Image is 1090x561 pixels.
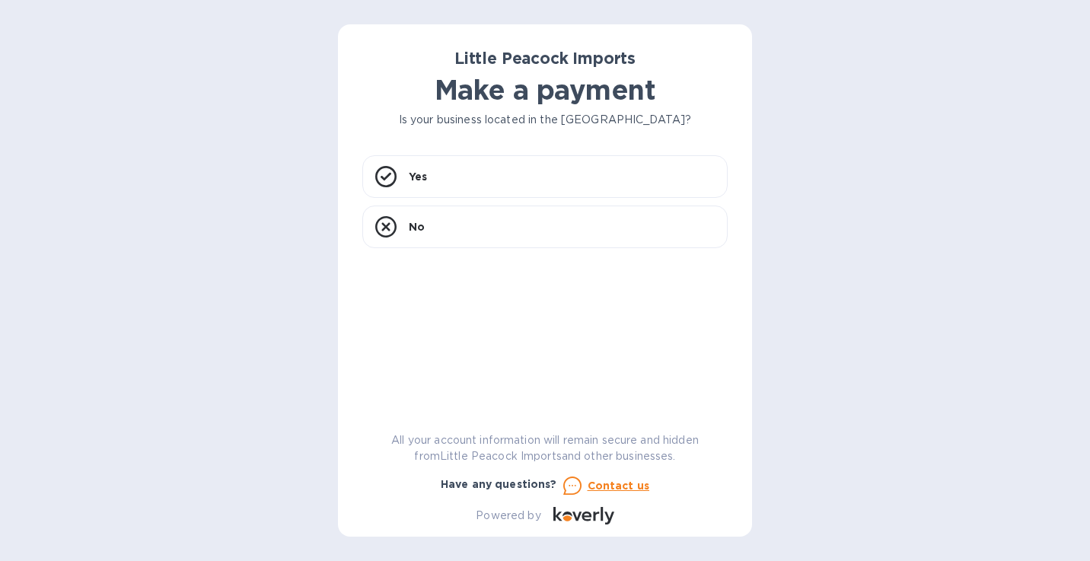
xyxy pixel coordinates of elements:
p: No [409,219,425,234]
b: Little Peacock Imports [454,49,636,68]
u: Contact us [588,480,650,492]
b: Have any questions? [441,478,557,490]
h1: Make a payment [362,74,728,106]
p: Yes [409,169,427,184]
p: All your account information will remain secure and hidden from Little Peacock Imports and other ... [362,432,728,464]
p: Is your business located in the [GEOGRAPHIC_DATA]? [362,112,728,128]
p: Powered by [476,508,540,524]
